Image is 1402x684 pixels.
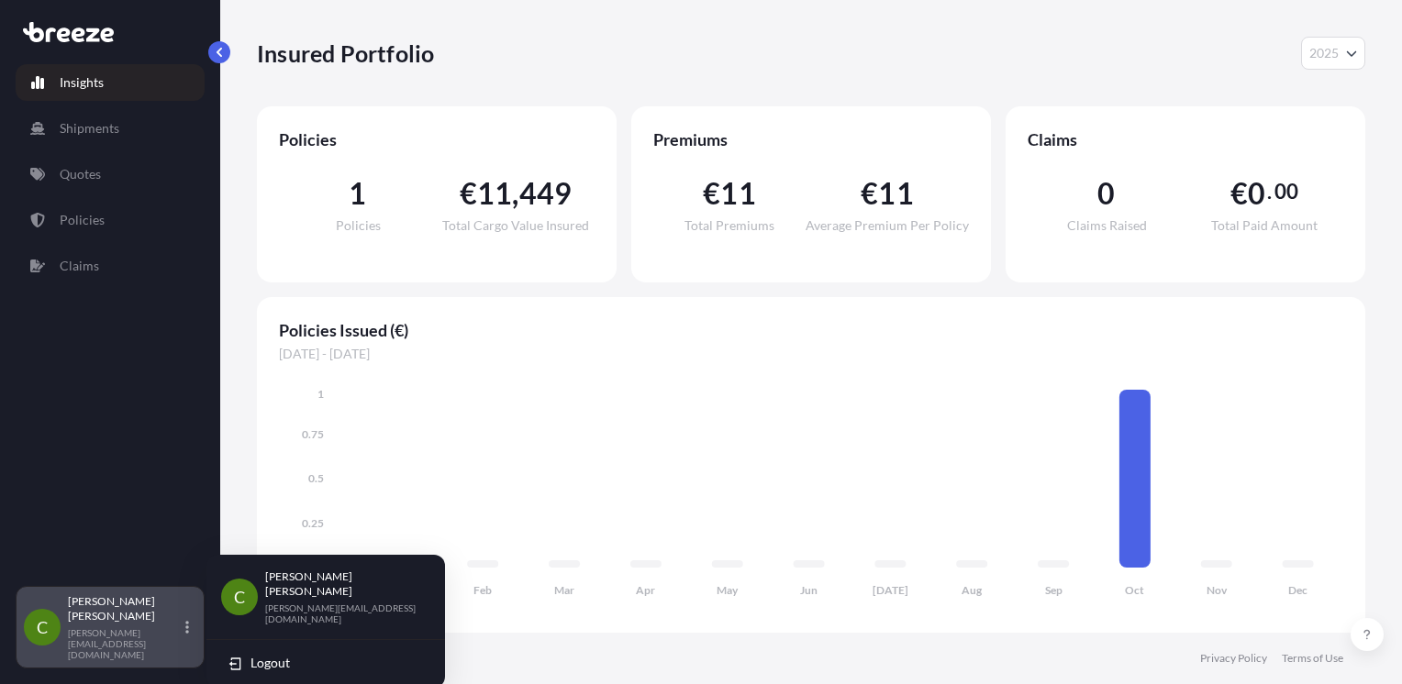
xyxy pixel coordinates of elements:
p: Quotes [60,165,101,183]
a: Claims [16,248,205,284]
a: Insights [16,64,205,101]
span: 449 [519,179,573,208]
span: C [37,618,48,636]
span: . [1267,184,1272,199]
tspan: Feb [473,583,492,597]
span: Policies [279,128,595,150]
p: Claims [60,257,99,275]
p: [PERSON_NAME][EMAIL_ADDRESS][DOMAIN_NAME] [265,602,416,624]
tspan: 0.5 [308,471,324,485]
span: 11 [878,179,913,208]
button: Logout [214,647,438,680]
a: Quotes [16,156,205,193]
span: € [703,179,720,208]
a: Shipments [16,110,205,147]
span: Policies [336,219,381,232]
span: € [460,179,477,208]
a: Policies [16,202,205,238]
span: Total Paid Amount [1211,219,1318,232]
tspan: 0.25 [302,516,324,530]
span: Total Cargo Value Insured [442,219,589,232]
span: , [512,179,518,208]
span: 2025 [1309,44,1339,62]
tspan: Oct [1125,583,1144,597]
span: 0 [1097,179,1115,208]
span: € [861,179,878,208]
span: 11 [720,179,755,208]
tspan: Apr [636,583,655,597]
span: Logout [250,654,290,672]
span: Total Premiums [684,219,774,232]
p: Insured Portfolio [257,39,434,68]
span: Claims Raised [1067,219,1147,232]
p: [PERSON_NAME] [PERSON_NAME] [265,569,416,599]
p: Shipments [60,119,119,138]
tspan: Jun [800,583,818,597]
tspan: Nov [1207,583,1228,597]
span: Policies Issued (€) [279,319,1343,341]
tspan: Sep [1045,583,1063,597]
a: Privacy Policy [1200,651,1267,666]
tspan: Aug [962,583,983,597]
p: [PERSON_NAME][EMAIL_ADDRESS][DOMAIN_NAME] [68,627,182,660]
button: Year Selector [1301,37,1365,70]
span: 0 [1248,179,1265,208]
span: 1 [349,179,366,208]
tspan: Dec [1288,583,1307,597]
span: 11 [477,179,512,208]
tspan: Mar [554,583,574,597]
span: Premiums [653,128,969,150]
span: [DATE] - [DATE] [279,345,1343,363]
tspan: 0.75 [302,427,324,441]
span: Claims [1028,128,1343,150]
span: € [1230,179,1248,208]
span: C [234,588,245,606]
span: Average Premium Per Policy [806,219,969,232]
tspan: 1 [317,387,324,401]
a: Terms of Use [1282,651,1343,666]
p: [PERSON_NAME] [PERSON_NAME] [68,594,182,623]
p: Insights [60,73,104,92]
p: Policies [60,211,105,229]
tspan: [DATE] [873,583,908,597]
tspan: May [717,583,739,597]
span: 00 [1274,184,1298,199]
